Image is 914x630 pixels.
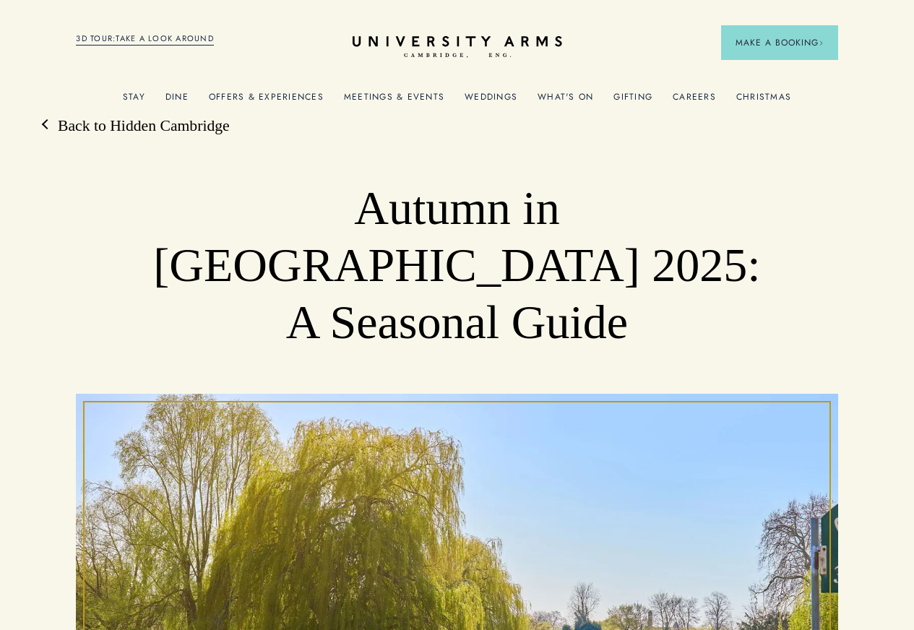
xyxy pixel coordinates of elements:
[344,92,444,111] a: Meetings & Events
[819,40,824,46] img: Arrow icon
[736,36,824,49] span: Make a Booking
[209,92,324,111] a: Offers & Experiences
[673,92,716,111] a: Careers
[465,92,517,111] a: Weddings
[353,36,562,59] a: Home
[76,33,214,46] a: 3D TOUR:TAKE A LOOK AROUND
[152,180,762,350] h1: Autumn in [GEOGRAPHIC_DATA] 2025: A Seasonal Guide
[165,92,189,111] a: Dine
[613,92,652,111] a: Gifting
[538,92,593,111] a: What's On
[721,25,838,60] button: Make a BookingArrow icon
[43,116,230,137] a: Back to Hidden Cambridge
[123,92,145,111] a: Stay
[736,92,791,111] a: Christmas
